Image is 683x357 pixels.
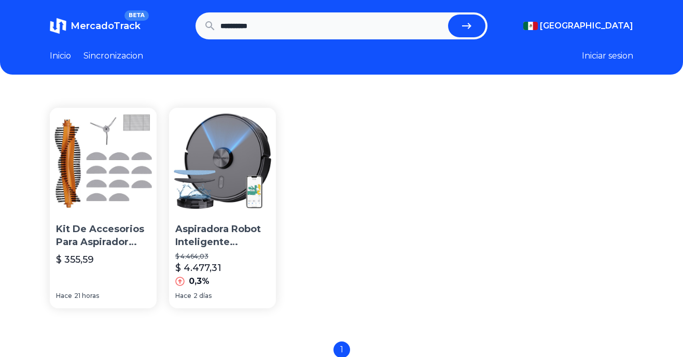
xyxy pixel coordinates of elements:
[124,10,149,21] span: BETA
[175,292,191,300] span: Hace
[582,50,633,62] button: Iniciar sesion
[175,223,270,249] p: Aspiradora Robot Inteligente Trapeadora Autocarga Lydsto R1d
[71,20,141,32] span: MercadoTrack
[74,292,99,300] span: 21 horas
[540,20,633,32] span: [GEOGRAPHIC_DATA]
[83,50,143,62] a: Sincronizacion
[56,292,72,300] span: Hace
[50,108,157,215] img: Kit De Accesorios Para Aspirador Trapeadora Robot Lydsto R1d
[50,108,157,308] a: Kit De Accesorios Para Aspirador Trapeadora Robot Lydsto R1dKit De Accesorios Para Aspirador Trap...
[56,223,150,249] p: Kit De Accesorios Para Aspirador Trapeadora Robot Lydsto R1d
[50,18,141,34] a: MercadoTrackBETA
[50,50,71,62] a: Inicio
[169,108,276,308] a: Aspiradora Robot Inteligente Trapeadora Autocarga Lydsto R1dAspiradora Robot Inteligente Trapeado...
[56,252,94,267] p: $ 355,59
[523,20,633,32] button: [GEOGRAPHIC_DATA]
[169,108,276,215] img: Aspiradora Robot Inteligente Trapeadora Autocarga Lydsto R1d
[523,22,538,30] img: Mexico
[189,275,210,288] p: 0,3%
[193,292,212,300] span: 2 días
[50,18,66,34] img: MercadoTrack
[175,261,221,275] p: $ 4.477,31
[175,252,270,261] p: $ 4.464,03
